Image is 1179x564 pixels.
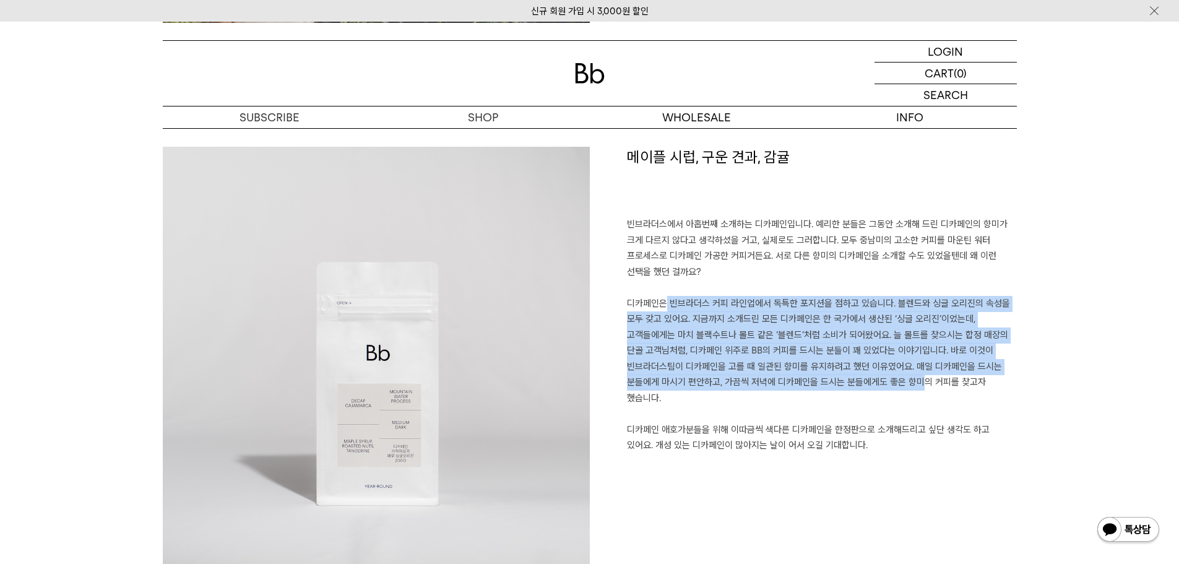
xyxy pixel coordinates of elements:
img: 로고 [575,63,605,84]
p: INFO [803,106,1017,128]
a: LOGIN [875,41,1017,63]
p: WHOLESALE [590,106,803,128]
a: SUBSCRIBE [163,106,376,128]
p: (0) [954,63,967,84]
a: 신규 회원 가입 시 3,000원 할인 [531,6,649,17]
a: SHOP [376,106,590,128]
h1: 메이플 시럽, 구운 견과, 감귤 [627,147,1017,217]
p: LOGIN [928,41,963,62]
p: SEARCH [923,84,968,106]
p: 빈브라더스에서 아홉번째 소개하는 디카페인입니다. 예리한 분들은 그동안 소개해 드린 디카페인의 향미가 크게 다르지 않다고 생각하셨을 거고, 실제로도 그러합니다. 모두 중남미의 ... [627,217,1017,469]
p: CART [925,63,954,84]
a: CART (0) [875,63,1017,84]
img: 카카오톡 채널 1:1 채팅 버튼 [1096,516,1160,545]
